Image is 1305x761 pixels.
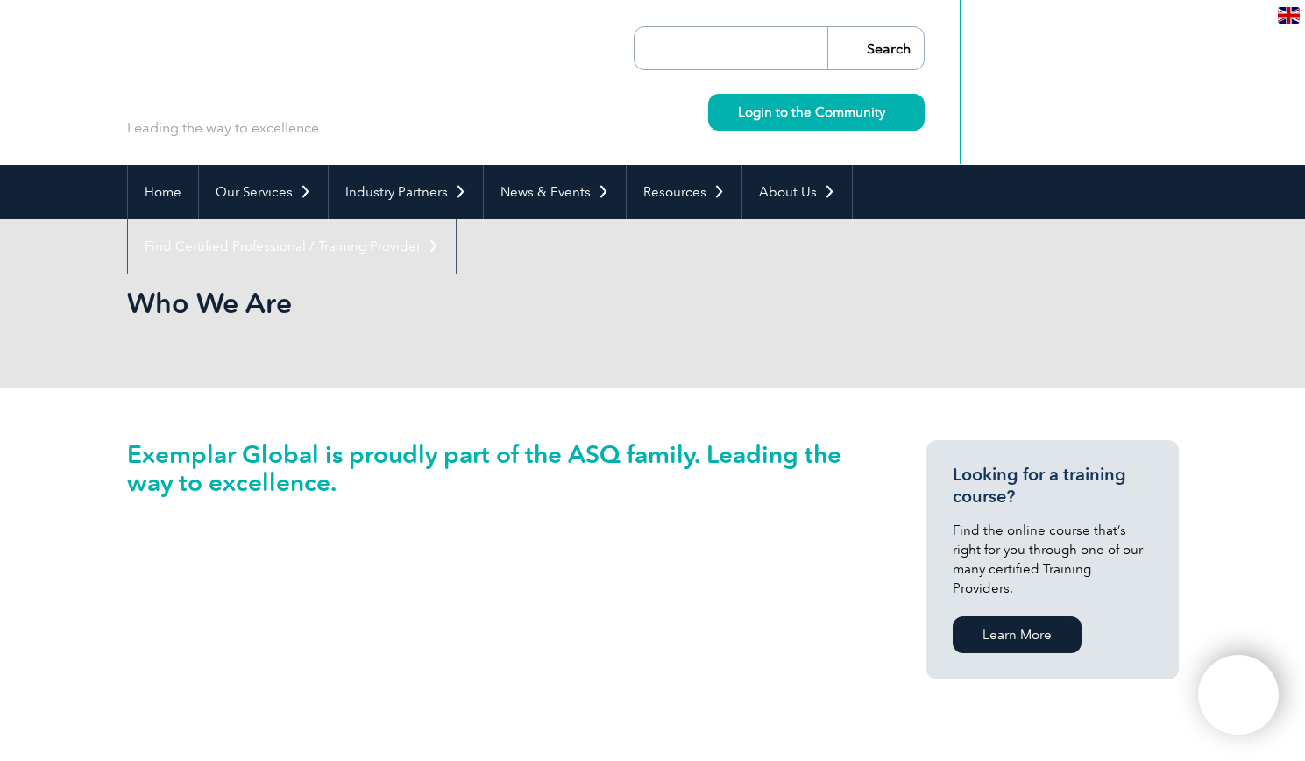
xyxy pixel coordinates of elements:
[127,289,863,317] h2: Who We Are
[128,219,456,274] a: Find Certified Professional / Training Provider
[627,165,741,219] a: Resources
[329,165,483,219] a: Industry Partners
[953,616,1082,653] a: Learn More
[128,165,198,219] a: Home
[1216,673,1260,717] img: svg+xml;nitro-empty-id=OTA2OjExNg==-1;base64,PHN2ZyB2aWV3Qm94PSIwIDAgNDAwIDQwMCIgd2lkdGg9IjQwMCIg...
[127,118,319,138] p: Leading the way to excellence
[1278,7,1300,24] img: en
[708,94,925,131] a: Login to the Community
[953,521,1153,598] p: Find the online course that’s right for you through one of our many certified Training Providers.
[199,165,328,219] a: Our Services
[827,27,924,69] input: Search
[127,440,863,496] h2: Exemplar Global is proudly part of the ASQ family. Leading the way to excellence.
[484,165,626,219] a: News & Events
[742,165,852,219] a: About Us
[885,107,895,117] img: svg+xml;nitro-empty-id=MzU1OjIyMw==-1;base64,PHN2ZyB2aWV3Qm94PSIwIDAgMTEgMTEiIHdpZHRoPSIxMSIgaGVp...
[953,464,1153,508] h3: Looking for a training course?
